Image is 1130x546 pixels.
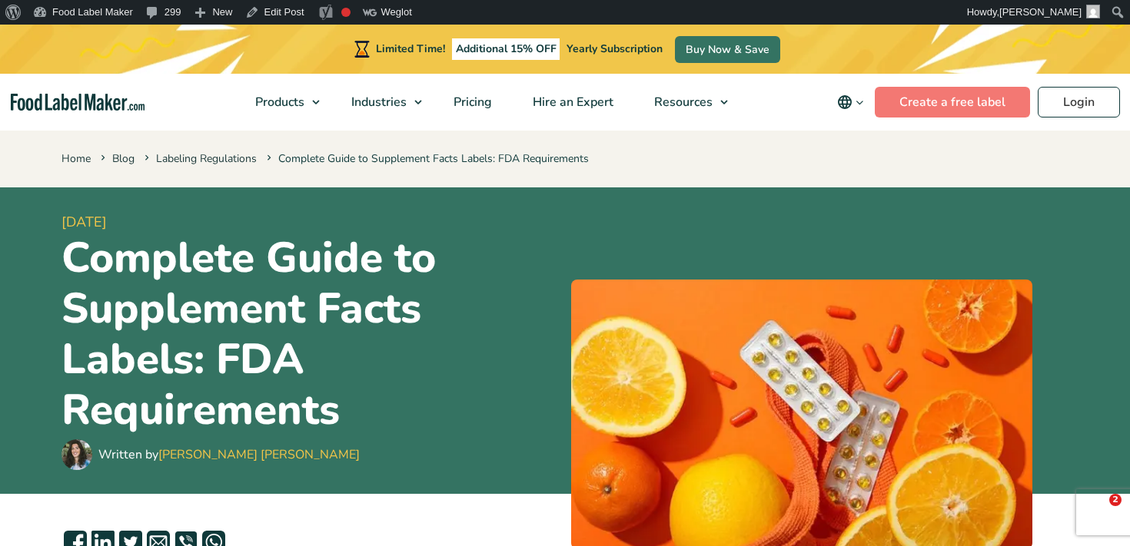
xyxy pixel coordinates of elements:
a: Products [235,74,327,131]
a: [PERSON_NAME] [PERSON_NAME] [158,446,360,463]
span: Limited Time! [376,41,445,56]
span: Industries [347,94,408,111]
a: Industries [331,74,430,131]
span: [DATE] [61,212,559,233]
a: Labeling Regulations [156,151,257,166]
a: Pricing [434,74,509,131]
span: [PERSON_NAME] [999,6,1082,18]
span: Resources [650,94,714,111]
a: Hire an Expert [513,74,630,131]
span: Yearly Subscription [567,41,663,56]
span: Complete Guide to Supplement Facts Labels: FDA Requirements [264,151,589,166]
a: Home [61,151,91,166]
a: Create a free label [875,87,1030,117]
img: Maria Abi Hanna - Food Label Maker [61,439,92,470]
iframe: Intercom live chat [1078,494,1115,531]
span: 2 [1109,494,1122,506]
span: Pricing [449,94,494,111]
div: Focus keyphrase not set [341,8,351,17]
span: Hire an Expert [528,94,615,111]
a: Buy Now & Save [675,36,780,63]
h1: Complete Guide to Supplement Facts Labels: FDA Requirements [61,233,559,435]
a: Blog [112,151,135,166]
div: Written by [98,445,360,464]
a: Resources [634,74,736,131]
span: Products [251,94,306,111]
span: Additional 15% OFF [452,38,560,60]
a: Login [1038,87,1120,117]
